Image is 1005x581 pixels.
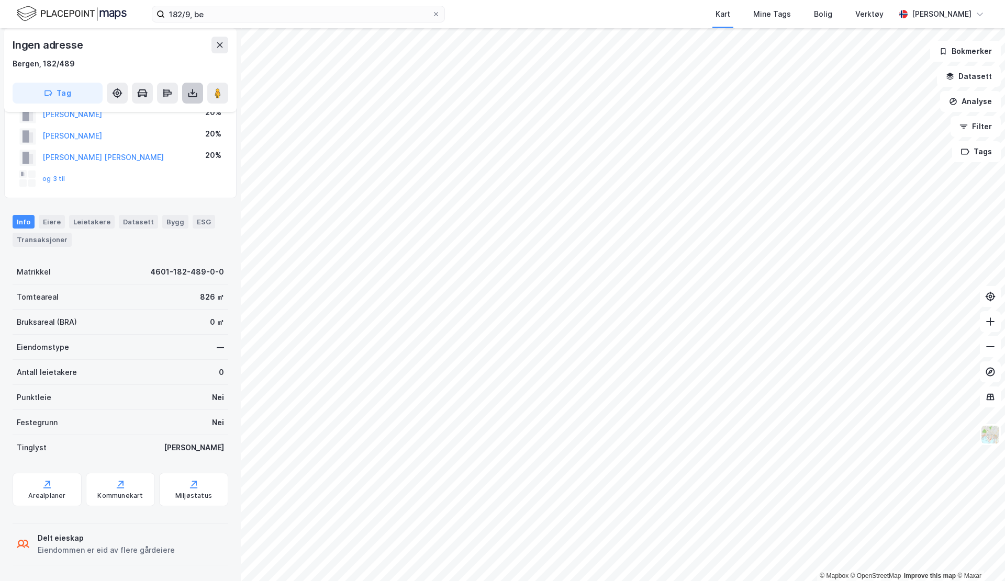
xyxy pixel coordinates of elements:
[212,391,224,404] div: Nei
[219,366,224,379] div: 0
[952,141,1001,162] button: Tags
[980,425,1000,445] img: Z
[164,441,224,454] div: [PERSON_NAME]
[210,316,224,328] div: 0 ㎡
[953,531,1005,581] div: Kontrollprogram for chat
[13,233,72,246] div: Transaksjoner
[953,531,1005,581] iframe: Chat Widget
[119,215,158,229] div: Datasett
[716,8,730,20] div: Kart
[814,8,832,20] div: Bolig
[165,6,432,22] input: Søk på adresse, matrikkel, gårdeiere, leietakere eller personer
[17,366,77,379] div: Antall leietakere
[912,8,971,20] div: [PERSON_NAME]
[69,215,115,229] div: Leietakere
[205,106,221,119] div: 20%
[13,58,75,70] div: Bergen, 182/489
[940,91,1001,112] button: Analyse
[17,391,51,404] div: Punktleie
[150,266,224,278] div: 4601-182-489-0-0
[217,341,224,354] div: —
[97,492,143,500] div: Kommunekart
[851,572,901,579] a: OpenStreetMap
[162,215,188,229] div: Bygg
[200,291,224,303] div: 826 ㎡
[904,572,956,579] a: Improve this map
[38,544,175,556] div: Eiendommen er eid av flere gårdeiere
[212,416,224,429] div: Nei
[13,215,35,229] div: Info
[13,37,85,53] div: Ingen adresse
[855,8,884,20] div: Verktøy
[17,5,127,23] img: logo.f888ab2527a4732fd821a326f86c7f29.svg
[820,572,848,579] a: Mapbox
[17,316,77,328] div: Bruksareal (BRA)
[753,8,791,20] div: Mine Tags
[175,492,212,500] div: Miljøstatus
[17,341,69,354] div: Eiendomstype
[937,66,1001,87] button: Datasett
[38,532,175,544] div: Delt eieskap
[17,416,58,429] div: Festegrunn
[39,215,65,229] div: Eiere
[17,266,51,278] div: Matrikkel
[28,492,65,500] div: Arealplaner
[205,149,221,162] div: 20%
[930,41,1001,62] button: Bokmerker
[951,116,1001,137] button: Filter
[205,128,221,140] div: 20%
[193,215,215,229] div: ESG
[17,291,59,303] div: Tomteareal
[17,441,47,454] div: Tinglyst
[13,83,103,104] button: Tag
